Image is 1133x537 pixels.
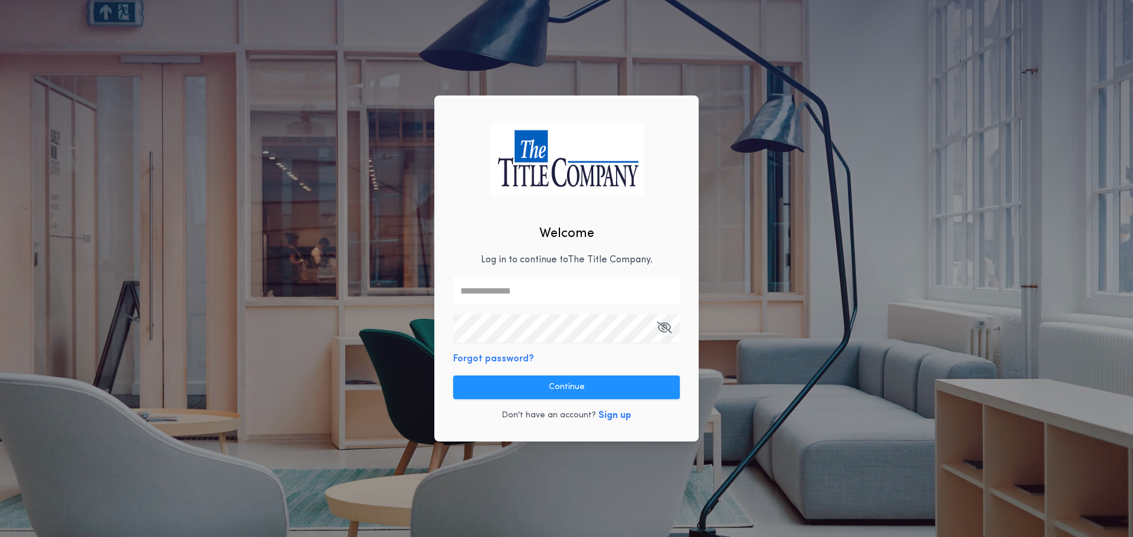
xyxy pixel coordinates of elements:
[502,410,596,421] p: Don't have an account?
[598,408,631,423] button: Sign up
[489,123,644,196] img: logo
[453,352,534,366] button: Forgot password?
[481,253,653,267] p: Log in to continue to The Title Company .
[539,224,594,243] h2: Welcome
[453,375,680,399] button: Continue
